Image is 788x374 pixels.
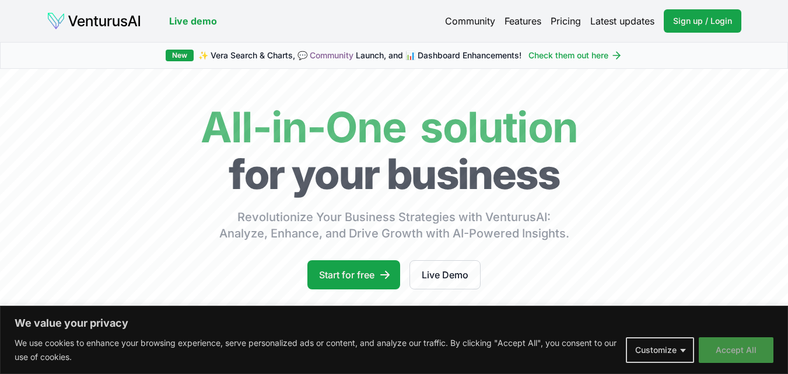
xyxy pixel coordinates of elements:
span: Sign up / Login [673,15,732,27]
p: We value your privacy [15,316,773,330]
a: Features [505,14,541,28]
button: Customize [626,337,694,363]
a: Live Demo [409,260,481,289]
a: Community [445,14,495,28]
span: ✨ Vera Search & Charts, 💬 Launch, and 📊 Dashboard Enhancements! [198,50,521,61]
button: Accept All [699,337,773,363]
a: Check them out here [528,50,622,61]
a: Pricing [551,14,581,28]
a: Start for free [307,260,400,289]
img: logo [47,12,141,30]
a: Sign up / Login [664,9,741,33]
p: We use cookies to enhance your browsing experience, serve personalized ads or content, and analyz... [15,336,617,364]
a: Latest updates [590,14,654,28]
a: Community [310,50,353,60]
a: Live demo [169,14,217,28]
div: New [166,50,194,61]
